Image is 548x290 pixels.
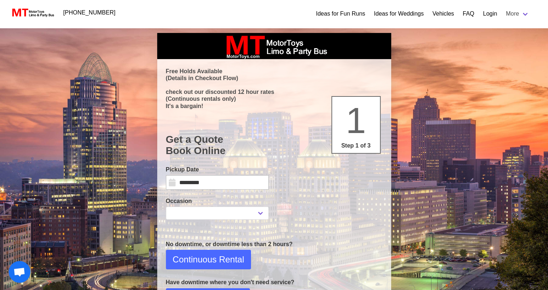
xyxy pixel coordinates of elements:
button: Continuous Rental [166,250,251,269]
a: Login [483,9,497,18]
a: Vehicles [432,9,454,18]
h1: Get a Quote Book Online [166,134,382,157]
img: MotorToys Logo [10,8,55,18]
p: No downtime, or downtime less than 2 hours? [166,240,382,249]
a: Ideas for Weddings [374,9,424,18]
p: (Details in Checkout Flow) [166,75,382,82]
p: Step 1 of 3 [335,141,377,150]
p: It's a bargain! [166,103,382,109]
a: [PHONE_NUMBER] [59,5,120,20]
span: 1 [346,100,366,141]
a: Ideas for Fun Runs [316,9,365,18]
label: Occasion [166,197,269,206]
p: Free Holds Available [166,68,382,75]
label: Pickup Date [166,165,269,174]
img: box_logo_brand.jpeg [220,33,329,59]
a: FAQ [463,9,474,18]
p: (Continuous rentals only) [166,95,382,102]
a: More [502,7,534,21]
p: check out our discounted 12 hour rates [166,88,382,95]
span: Continuous Rental [173,253,244,266]
a: Open chat [9,261,30,283]
p: Have downtime where you don't need service? [166,278,382,287]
